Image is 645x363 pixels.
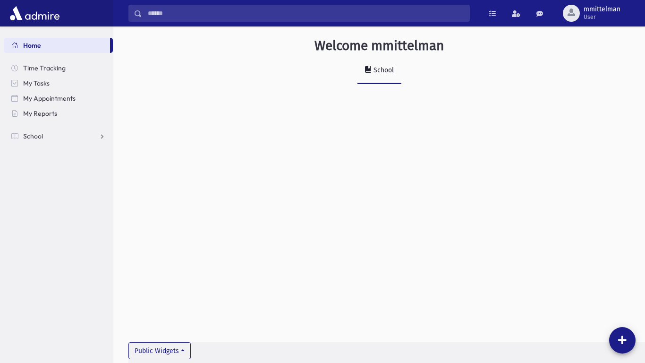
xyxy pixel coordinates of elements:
h3: Welcome mmittelman [314,38,444,54]
a: Home [4,38,110,53]
span: My Reports [23,109,57,118]
a: Time Tracking [4,60,113,76]
a: My Appointments [4,91,113,106]
a: My Tasks [4,76,113,91]
a: My Reports [4,106,113,121]
span: School [23,132,43,140]
div: School [372,66,394,74]
a: School [4,129,113,144]
img: AdmirePro [8,4,62,23]
span: Home [23,41,41,50]
span: mmittelman [584,6,620,13]
a: School [357,58,401,84]
button: Public Widgets [128,342,191,359]
span: My Tasks [23,79,50,87]
span: Time Tracking [23,64,66,72]
span: User [584,13,620,21]
span: My Appointments [23,94,76,103]
input: Search [142,5,469,22]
